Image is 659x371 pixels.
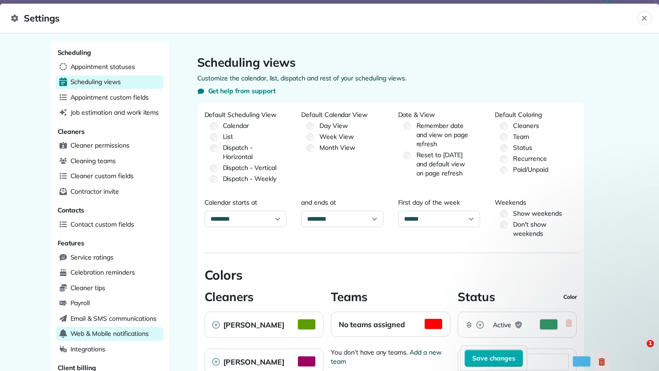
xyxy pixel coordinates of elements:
[205,174,287,183] label: Dispatch - Weekly
[205,290,254,304] h3: Cleaners
[301,110,384,119] legend: Default Calendar View
[70,344,106,354] span: Integrations
[56,154,163,168] a: Cleaning teams
[628,340,650,362] iframe: Intercom live chat
[301,143,384,152] label: Month View
[331,348,450,366] span: You don’t have any teams.
[208,86,275,95] span: Get help from support
[205,163,287,172] label: Dispatch - Vertical
[495,198,577,207] legend: Weekends
[495,143,577,152] label: Status
[495,165,577,174] label: Paid/Unpaid
[398,150,481,178] label: Reset to [DATE] and default view on page refresh
[495,121,577,130] label: Cleaners
[56,297,163,310] a: Payroll
[339,319,405,330] h2: No teams assigned
[220,356,298,367] h2: [PERSON_NAME]
[495,220,577,238] label: Don't show weekends
[56,218,163,232] a: Contact custom fields
[58,48,92,57] span: Scheduling
[647,340,654,347] span: 1
[458,290,495,304] h3: Status
[205,132,287,141] label: List
[70,283,106,292] span: Cleaner tips
[197,86,275,95] button: Get help from support
[56,185,163,199] a: Contractor invite
[56,312,163,326] a: Email & SMS communications
[297,319,316,330] button: Activate Color Picker
[56,281,163,295] a: Cleaner tips
[220,319,298,330] h2: [PERSON_NAME]
[56,327,163,341] a: Web & Mobile notifications
[205,110,287,119] legend: Default Scheduling View
[56,266,163,280] a: Celebration reminders
[70,268,135,277] span: Celebration reminders
[301,121,384,130] label: Day View
[465,350,523,367] button: Save changes
[56,106,163,120] a: Job estimation and work items
[70,253,113,262] span: Service ratings
[70,108,159,117] span: Job estimation and work items
[197,55,584,70] h1: Scheduling views
[11,11,637,26] span: Settings
[398,121,481,148] label: Remember date and view on page refresh
[56,139,163,153] a: Cleaner permissions
[58,239,85,247] span: Features
[495,209,577,218] label: Show weekends
[70,156,116,165] span: Cleaning teams
[331,312,450,337] div: No teams assigned Color Card
[398,198,481,207] label: First day of the week
[70,329,149,338] span: Web & Mobile notifications
[297,356,316,367] button: Activate Color Picker
[70,220,134,229] span: Contact custom fields
[58,127,85,136] span: Cleaners
[70,314,157,323] span: Email & SMS communications
[573,356,591,367] button: Activate Color Picker
[331,348,442,366] a: Add a new team
[70,141,130,150] span: Cleaner permissions
[205,121,287,130] label: Calendar
[70,62,135,71] span: Appointment statuses
[205,143,287,161] label: Dispatch - Horizontal
[398,110,481,119] legend: Date & View
[70,93,149,102] span: Appointment custom fields
[70,187,119,196] span: Contractor invite
[637,11,652,26] button: Close
[458,312,577,338] div: ActiveActivate Color Picker
[301,132,384,141] label: Week View
[197,74,584,83] p: Customize the calendar, list, dispatch and rest of your scheduling views.
[56,251,163,265] a: Service ratings
[495,132,577,141] label: Team
[495,110,577,119] legend: Default Coloring
[58,206,85,214] span: Contacts
[56,75,163,89] a: Scheduling views
[56,60,163,74] a: Appointment statuses
[70,77,121,86] span: Scheduling views
[205,198,287,207] label: Calendar starts at
[56,91,163,105] a: Appointment custom fields
[70,298,90,307] span: Payroll
[331,290,367,304] h3: Teams
[424,318,443,329] button: Activate Color Picker
[301,198,384,207] label: and ends at
[70,171,134,180] span: Cleaner custom fields
[205,268,577,282] h2: Colors
[495,154,577,163] label: Recurrence
[472,354,515,363] span: Save changes
[56,170,163,183] a: Cleaner custom fields
[56,343,163,356] a: Integrations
